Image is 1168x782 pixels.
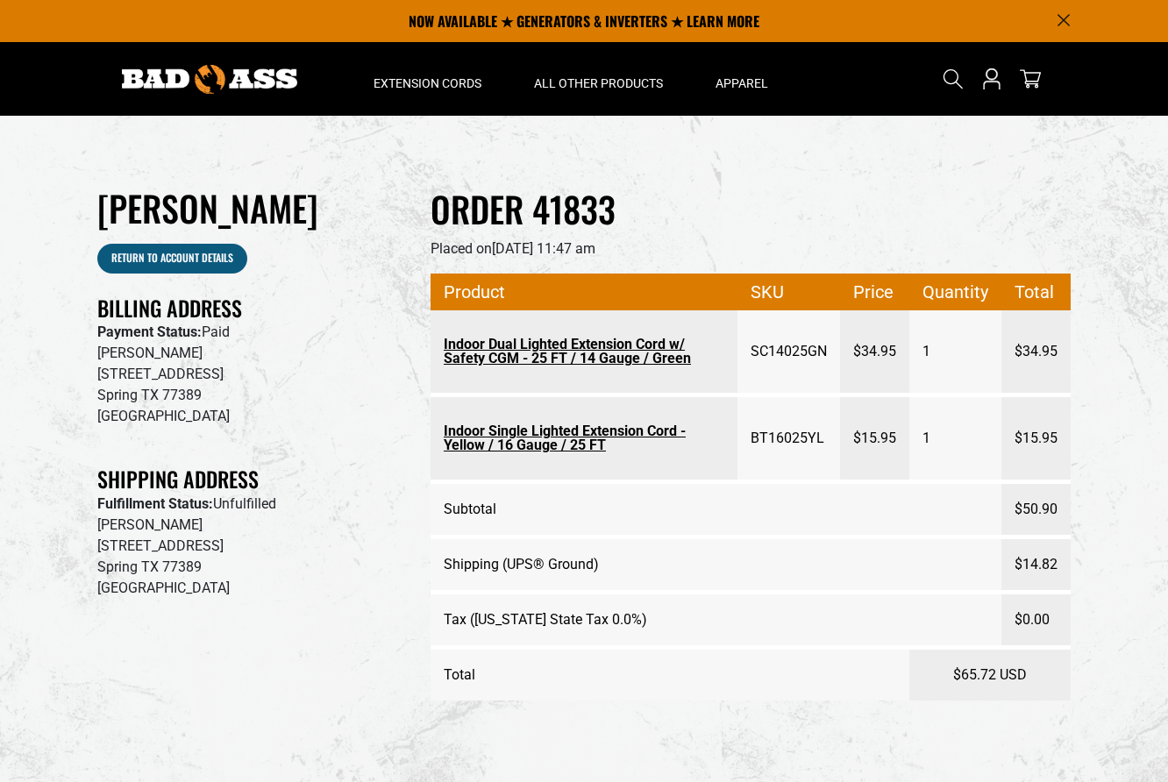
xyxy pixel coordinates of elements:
span: Tax ([US_STATE] State Tax 0.0%) [444,595,647,644]
span: Total [1015,274,1058,309]
span: Subtotal [444,485,496,534]
h1: [PERSON_NAME] [97,186,404,230]
summary: Apparel [689,42,794,116]
span: 1 [922,327,930,376]
p: Paid [97,322,404,343]
span: Quantity [922,274,988,309]
span: Product [444,274,724,309]
span: $34.95 [1015,327,1058,376]
summary: All Other Products [508,42,689,116]
img: Bad Ass Extension Cords [122,65,297,94]
span: $0.00 [1015,595,1050,644]
a: Indoor Dual Lighted Extension Cord w/ Safety CGM - 25 FT / 14 Gauge / Green [444,329,724,374]
span: All Other Products [534,75,663,91]
span: $34.95 [853,327,896,376]
span: Extension Cords [374,75,481,91]
span: $50.90 [1015,485,1058,534]
span: $65.72 USD [953,650,1027,700]
span: $14.82 [1015,540,1058,589]
span: BT16025YL [751,414,824,463]
h2: Shipping Address [97,466,404,493]
h2: Order 41833 [431,186,1071,231]
p: Unfulfilled [97,494,404,515]
a: Return to Account details [97,244,247,274]
strong: Fulfillment Status: [97,495,213,512]
a: Indoor Single Lighted Extension Cord - Yellow / 16 Gauge / 25 FT [444,416,724,461]
summary: Extension Cords [347,42,508,116]
span: SC14025GN [751,327,827,376]
span: Shipping (UPS® Ground) [444,540,599,589]
summary: Search [939,65,967,93]
h2: Billing Address [97,295,404,322]
time: [DATE] 11:47 am [492,240,595,257]
span: SKU [751,274,827,309]
span: Total [444,650,475,700]
strong: Payment Status: [97,323,202,340]
p: [PERSON_NAME] [STREET_ADDRESS] Spring TX 77389 [GEOGRAPHIC_DATA] [97,515,404,599]
span: Apparel [716,75,768,91]
p: Placed on [431,238,1071,259]
span: $15.95 [1015,414,1058,463]
span: 1 [922,414,930,463]
p: [PERSON_NAME] [STREET_ADDRESS] Spring TX 77389 [GEOGRAPHIC_DATA] [97,343,404,427]
span: Price [853,274,896,309]
span: $15.95 [853,414,896,463]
